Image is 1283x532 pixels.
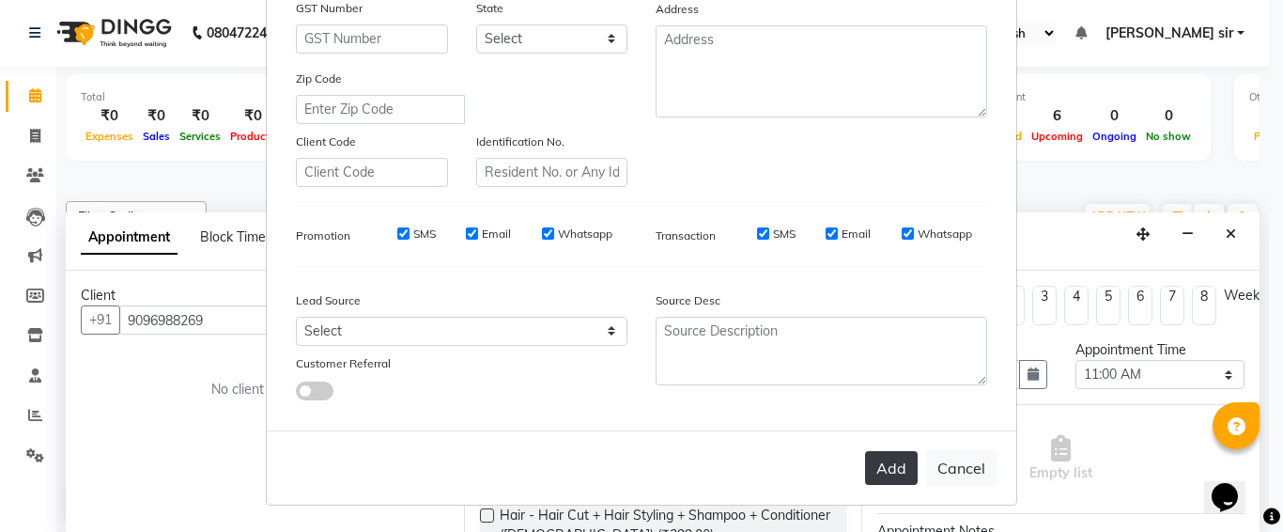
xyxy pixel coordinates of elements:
label: Source Desc [656,292,720,309]
label: Promotion [296,227,350,244]
label: SMS [773,226,796,243]
input: GST Number [296,24,448,54]
button: Add [865,451,918,485]
label: Whatsapp [918,226,972,243]
input: Resident No. or Any Id [476,158,628,187]
label: Identification No. [476,133,564,150]
label: SMS [413,226,436,243]
label: Email [482,226,511,243]
label: Zip Code [296,70,342,87]
label: Customer Referral [296,355,391,372]
button: Cancel [925,450,997,486]
label: Address [656,1,699,18]
label: Client Code [296,133,356,150]
input: Client Code [296,158,448,187]
label: Lead Source [296,292,361,309]
label: Whatsapp [558,226,612,243]
label: Transaction [656,227,716,244]
label: Email [842,226,871,243]
input: Enter Zip Code [296,95,465,124]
